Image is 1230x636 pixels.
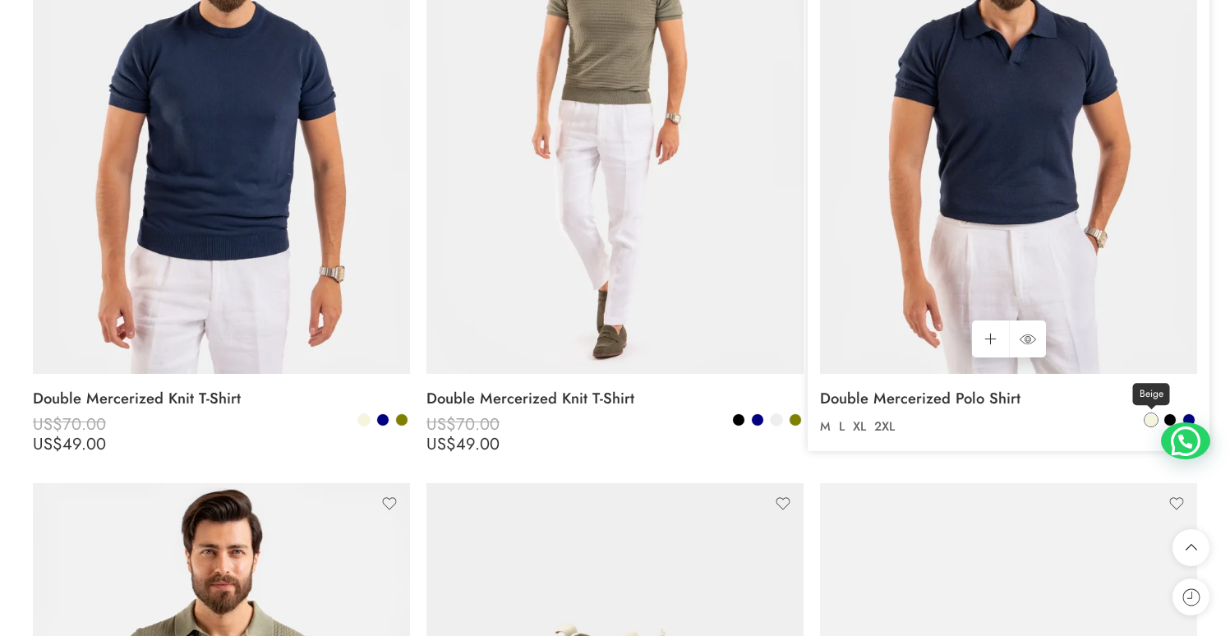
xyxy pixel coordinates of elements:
a: Off-White [769,412,784,427]
a: Navy [1182,412,1196,427]
a: Beige [357,412,371,427]
a: Double Mercerized Knit T-Shirt [33,382,410,415]
span: US$ [33,412,62,436]
a: M [816,417,835,436]
span: Beige [1133,383,1170,405]
bdi: 49.00 [33,432,106,456]
a: QUICK SHOP [1009,320,1046,357]
span: US$ [820,412,850,436]
a: Black [1163,412,1177,427]
a: Select options for “Double Mercerized Polo Shirt” [972,320,1009,357]
bdi: 49.00 [426,432,500,456]
span: US$ [426,412,456,436]
a: Navy [750,412,765,427]
bdi: 80.00 [820,412,893,436]
a: Double Mercerized Knit T-Shirt [426,382,804,415]
bdi: 70.00 [33,412,106,436]
a: Black [731,412,746,427]
a: L [835,417,849,436]
a: Double Mercerized Polo Shirt [820,382,1197,415]
a: Olive [788,412,803,427]
a: XL [849,417,870,436]
a: Navy [375,412,390,427]
span: US$ [33,432,62,456]
a: Olive [394,412,409,427]
a: 2XL [870,417,899,436]
span: US$ [426,432,456,456]
a: Beige [1144,412,1159,427]
bdi: 70.00 [426,412,500,436]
